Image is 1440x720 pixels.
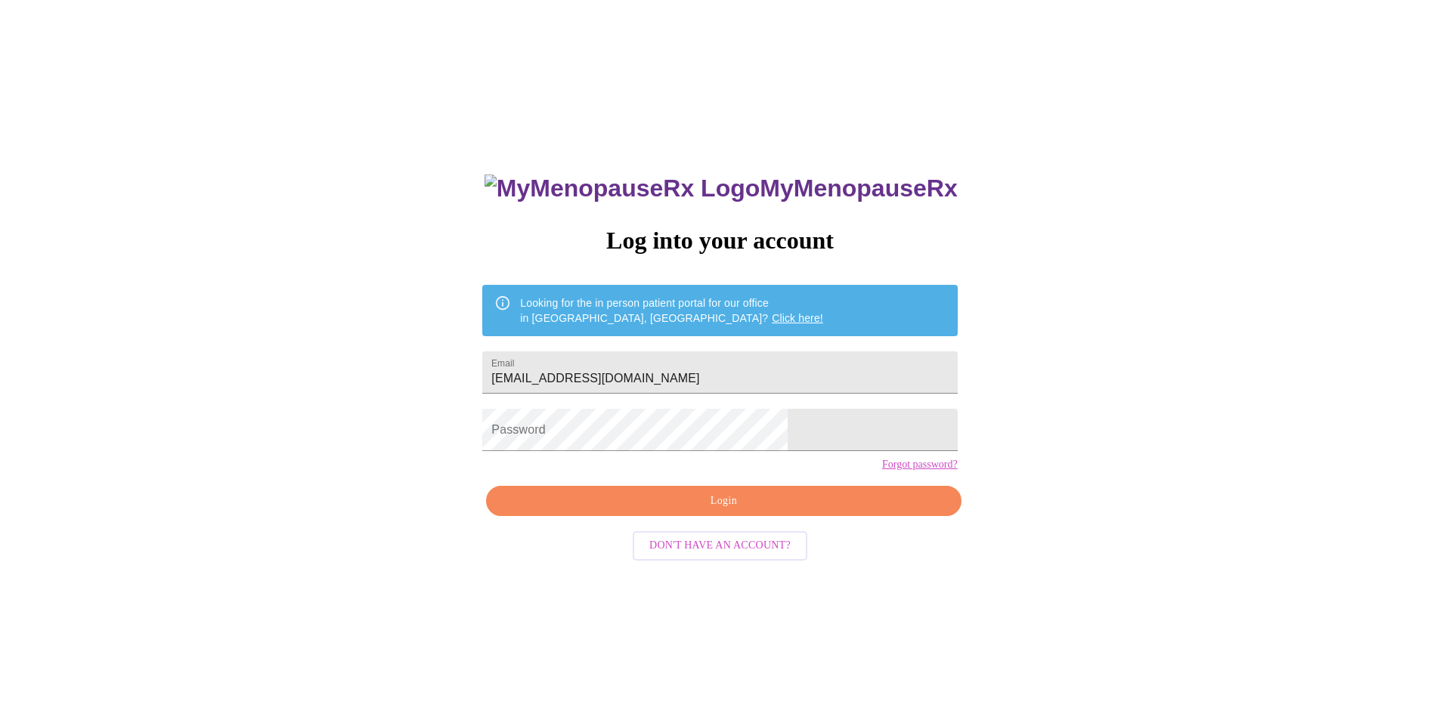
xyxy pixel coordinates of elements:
[772,312,823,324] a: Click here!
[485,175,760,202] img: MyMenopauseRx Logo
[485,175,958,202] h3: MyMenopauseRx
[629,538,811,551] a: Don't have an account?
[520,289,823,332] div: Looking for the in person patient portal for our office in [GEOGRAPHIC_DATA], [GEOGRAPHIC_DATA]?
[649,536,791,555] span: Don't have an account?
[882,459,958,471] a: Forgot password?
[633,531,807,561] button: Don't have an account?
[486,486,961,517] button: Login
[503,492,943,511] span: Login
[482,227,957,255] h3: Log into your account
